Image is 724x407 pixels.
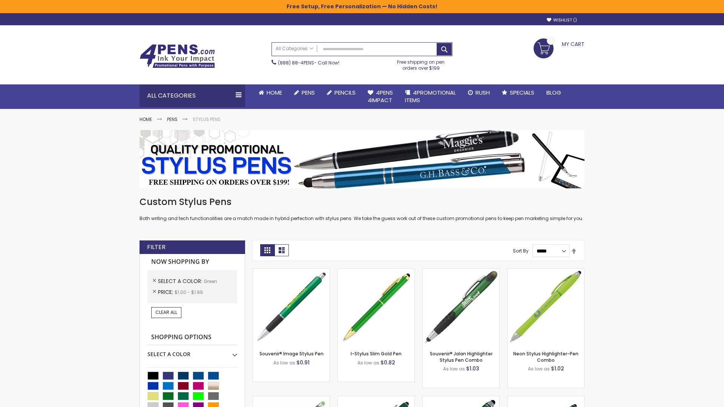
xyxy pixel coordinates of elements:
[546,89,561,96] span: Blog
[158,277,204,285] span: Select A Color
[334,89,356,96] span: Pencils
[508,268,584,275] a: Neon Stylus Highlighter-Pen Combo-Green
[423,269,499,345] img: Souvenir® Jalan Highlighter Stylus Pen Combo-Green
[204,278,217,285] span: Green
[259,350,324,357] a: Souvenir® Image Stylus Pen
[351,350,402,357] a: I-Stylus Slim Gold Pen
[272,43,317,55] a: All Categories
[147,243,166,251] strong: Filter
[267,89,282,96] span: Home
[167,116,178,122] a: Pens
[357,360,379,366] span: As low as
[288,84,321,101] a: Pens
[551,365,564,372] span: $1.02
[296,359,310,366] span: $0.91
[151,307,181,318] a: Clear All
[368,89,393,104] span: 4Pens 4impact
[496,84,540,101] a: Specials
[399,84,462,109] a: 4PROMOTIONALITEMS
[175,289,203,295] span: $1.00 - $1.99
[513,248,529,254] label: Sort By
[278,60,314,66] a: (888) 88-4PENS
[140,196,584,222] div: Both writing and tech functionalities are a match made in hybrid perfection with stylus pens. We ...
[462,84,496,101] a: Rush
[338,269,414,345] img: I-Stylus Slim Gold-Green
[253,268,330,275] a: Souvenir® Image Stylus Pen-Green
[423,268,499,275] a: Souvenir® Jalan Highlighter Stylus Pen Combo-Green
[547,17,577,23] a: Wishlist
[338,268,414,275] a: I-Stylus Slim Gold-Green
[155,309,177,315] span: Clear All
[140,130,584,188] img: Stylus Pens
[278,60,339,66] span: - Call Now!
[140,84,245,107] div: All Categories
[253,396,330,402] a: Islander Softy Gel with Stylus - ColorJet Imprint-Green
[147,345,237,358] div: Select A Color
[510,89,534,96] span: Specials
[158,288,175,296] span: Price
[321,84,362,101] a: Pencils
[147,254,237,270] strong: Now Shopping by
[476,89,490,96] span: Rush
[362,84,399,109] a: 4Pens4impact
[513,350,578,363] a: Neon Stylus Highlighter-Pen Combo
[380,359,395,366] span: $0.82
[443,366,465,372] span: As low as
[193,116,221,122] strong: Stylus Pens
[140,44,215,68] img: 4Pens Custom Pens and Promotional Products
[508,396,584,402] a: Colter Stylus Twist Metal Pen-Green
[528,366,550,372] span: As low as
[276,46,313,52] span: All Categories
[140,116,152,122] a: Home
[423,396,499,402] a: Kyra Pen with Stylus and Flashlight-Green
[147,329,237,346] strong: Shopping Options
[390,56,453,71] div: Free shipping on pen orders over $199
[405,89,456,104] span: 4PROMOTIONAL ITEMS
[540,84,567,101] a: Blog
[466,365,479,372] span: $1.03
[430,350,492,363] a: Souvenir® Jalan Highlighter Stylus Pen Combo
[273,360,295,366] span: As low as
[253,269,330,345] img: Souvenir® Image Stylus Pen-Green
[338,396,414,402] a: Custom Soft Touch® Metal Pens with Stylus-Green
[140,196,584,208] h1: Custom Stylus Pens
[260,244,275,256] strong: Grid
[253,84,288,101] a: Home
[508,269,584,345] img: Neon Stylus Highlighter-Pen Combo-Green
[302,89,315,96] span: Pens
